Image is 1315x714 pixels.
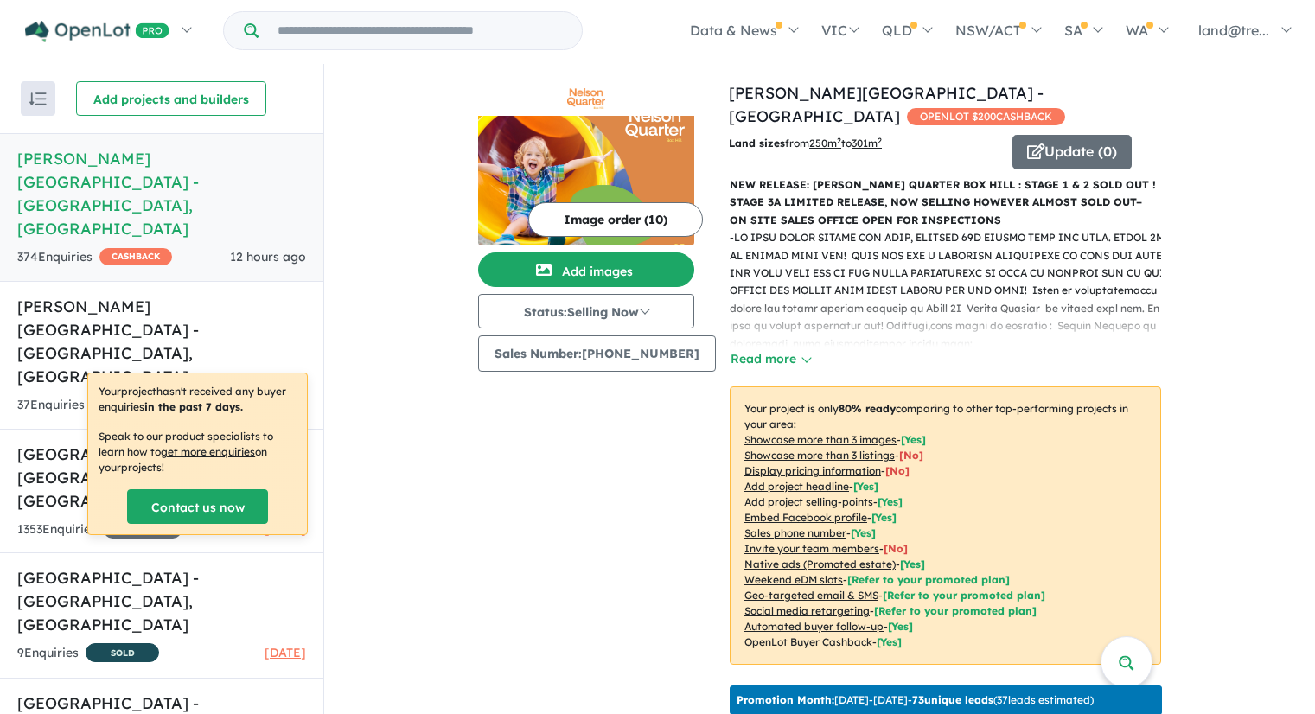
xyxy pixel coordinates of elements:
[230,249,306,265] span: 12 hours ago
[744,464,881,477] u: Display pricing information
[265,645,306,660] span: [DATE]
[478,116,694,245] img: Nelson Quarter Estate - Box Hill
[885,464,910,477] span: [ No ]
[884,542,908,555] span: [ No ]
[744,573,843,586] u: Weekend eDM slots
[877,635,902,648] span: [Yes]
[744,449,895,462] u: Showcase more than 3 listings
[730,349,811,369] button: Read more
[901,433,926,446] span: [ Yes ]
[17,147,306,240] h5: [PERSON_NAME][GEOGRAPHIC_DATA] - [GEOGRAPHIC_DATA] , [GEOGRAPHIC_DATA]
[730,386,1161,665] p: Your project is only comparing to other top-performing projects in your area: - - - - - - - - - -...
[744,495,873,508] u: Add project selling-points
[878,136,882,145] sup: 2
[729,135,999,152] p: from
[478,335,716,372] button: Sales Number:[PHONE_NUMBER]
[478,252,694,287] button: Add images
[99,429,297,475] p: Speak to our product specialists to learn how to on your projects !
[809,137,841,150] u: 250 m
[485,88,687,109] img: Nelson Quarter Estate - Box Hill Logo
[878,495,903,508] span: [ Yes ]
[744,589,878,602] u: Geo-targeted email & SMS
[744,542,879,555] u: Invite your team members
[744,635,872,648] u: OpenLot Buyer Cashback
[744,526,846,539] u: Sales phone number
[737,693,834,706] b: Promotion Month:
[29,92,47,105] img: sort.svg
[744,480,849,493] u: Add project headline
[744,558,896,571] u: Native ads (Promoted estate)
[744,620,884,633] u: Automated buyer follow-up
[899,449,923,462] span: [ No ]
[478,81,694,245] a: Nelson Quarter Estate - Box Hill LogoNelson Quarter Estate - Box Hill
[25,21,169,42] img: Openlot PRO Logo White
[730,229,1175,529] p: - LO IPSU DOLOR SITAME CON ADIP, ELITSED 69D EIUSMO TEMP INC UTLA. ETDOL 2M AL ENIMAD MINI VEN! Q...
[17,443,306,513] h5: [GEOGRAPHIC_DATA] - [GEOGRAPHIC_DATA] , [GEOGRAPHIC_DATA]
[127,489,268,524] a: Contact us now
[17,395,168,416] div: 37 Enquir ies
[729,83,1044,126] a: [PERSON_NAME][GEOGRAPHIC_DATA] - [GEOGRAPHIC_DATA]
[744,604,870,617] u: Social media retargeting
[76,81,266,116] button: Add projects and builders
[847,573,1010,586] span: [Refer to your promoted plan]
[737,692,1094,708] p: [DATE] - [DATE] - ( 37 leads estimated)
[852,137,882,150] u: 301 m
[1198,22,1269,39] span: land@tre...
[871,511,897,524] span: [ Yes ]
[144,400,243,413] b: in the past 7 days.
[17,247,172,268] div: 374 Enquir ies
[907,108,1065,125] span: OPENLOT $ 200 CASHBACK
[17,295,306,388] h5: [PERSON_NAME] [GEOGRAPHIC_DATA] - [GEOGRAPHIC_DATA] , [GEOGRAPHIC_DATA]
[1012,135,1132,169] button: Update (0)
[99,384,297,415] p: Your project hasn't received any buyer enquiries
[17,643,159,665] div: 9 Enquir ies
[528,202,703,237] button: Image order (10)
[265,521,306,537] span: [DATE]
[853,480,878,493] span: [ Yes ]
[839,402,896,415] b: 80 % ready
[744,433,897,446] u: Showcase more than 3 images
[912,693,993,706] b: 73 unique leads
[730,176,1161,229] p: NEW RELEASE: [PERSON_NAME] QUARTER BOX HILL : STAGE 1 & 2 SOLD OUT ! STAGE 3A LIMITED RELEASE, NO...
[888,620,913,633] span: [Yes]
[874,604,1037,617] span: [Refer to your promoted plan]
[841,137,882,150] span: to
[262,12,578,49] input: Try estate name, suburb, builder or developer
[851,526,876,539] span: [ Yes ]
[883,589,1045,602] span: [Refer to your promoted plan]
[729,137,785,150] b: Land sizes
[99,248,172,265] span: CASHBACK
[900,558,925,571] span: [Yes]
[86,643,159,662] span: SOLD
[161,445,255,458] u: get more enquiries
[837,136,841,145] sup: 2
[744,511,867,524] u: Embed Facebook profile
[478,294,694,328] button: Status:Selling Now
[17,566,306,636] h5: [GEOGRAPHIC_DATA] - [GEOGRAPHIC_DATA] , [GEOGRAPHIC_DATA]
[17,520,182,540] div: 1353 Enquir ies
